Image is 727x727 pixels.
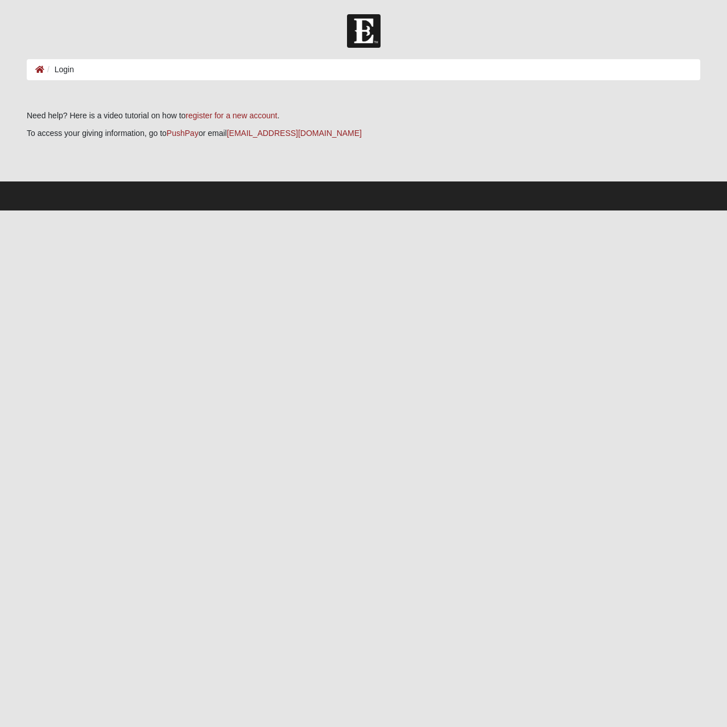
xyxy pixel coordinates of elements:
[347,14,381,48] img: Church of Eleven22 Logo
[185,111,277,120] a: register for a new account
[44,64,74,76] li: Login
[167,129,199,138] a: PushPay
[227,129,362,138] a: [EMAIL_ADDRESS][DOMAIN_NAME]
[27,127,700,139] p: To access your giving information, go to or email
[27,110,700,122] p: Need help? Here is a video tutorial on how to .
